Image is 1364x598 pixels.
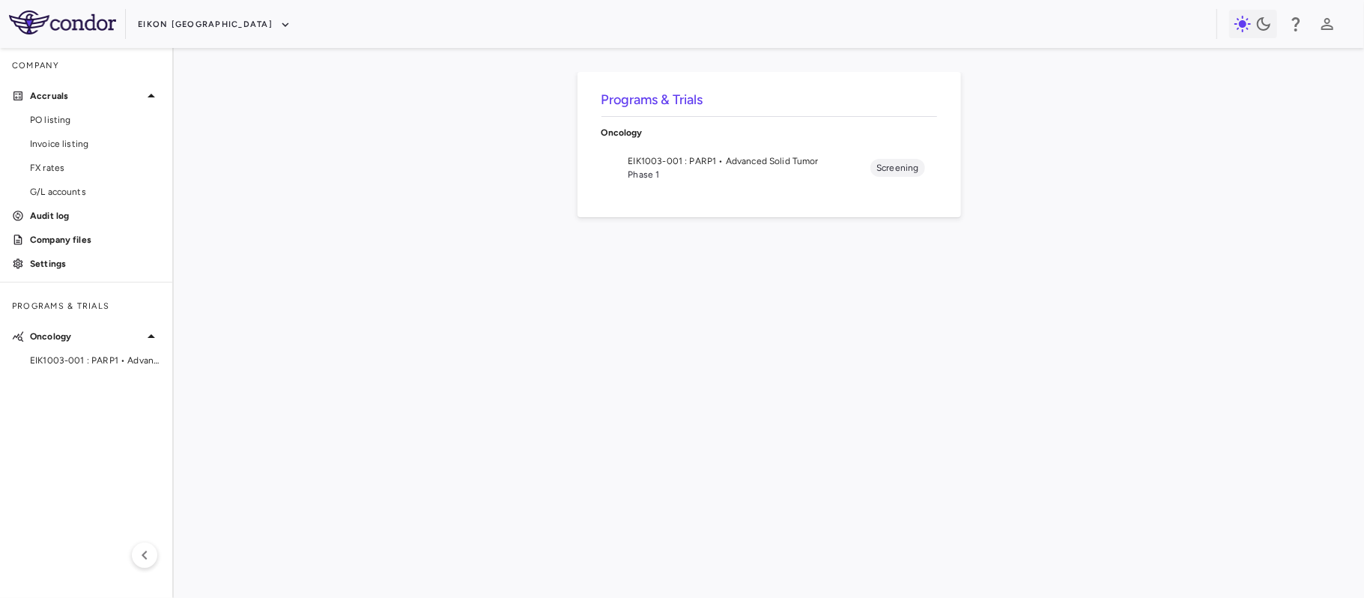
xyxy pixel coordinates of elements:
[9,10,116,34] img: logo-full-SnFGN8VE.png
[138,13,291,37] button: Eikon [GEOGRAPHIC_DATA]
[30,330,142,343] p: Oncology
[30,137,160,151] span: Invoice listing
[30,89,142,103] p: Accruals
[601,148,937,187] li: EIK1003-001 : PARP1 • Advanced Solid TumorPhase 1Screening
[30,233,160,247] p: Company files
[30,161,160,175] span: FX rates
[30,209,160,223] p: Audit log
[870,161,924,175] span: Screening
[628,154,871,168] span: EIK1003-001 : PARP1 • Advanced Solid Tumor
[30,113,160,127] span: PO listing
[30,185,160,199] span: G/L accounts
[628,168,871,181] span: Phase 1
[601,117,937,148] div: Oncology
[601,90,937,110] h6: Programs & Trials
[30,257,160,271] p: Settings
[30,354,160,367] span: EIK1003-001 : PARP1 • Advanced Solid Tumor
[601,126,937,139] p: Oncology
